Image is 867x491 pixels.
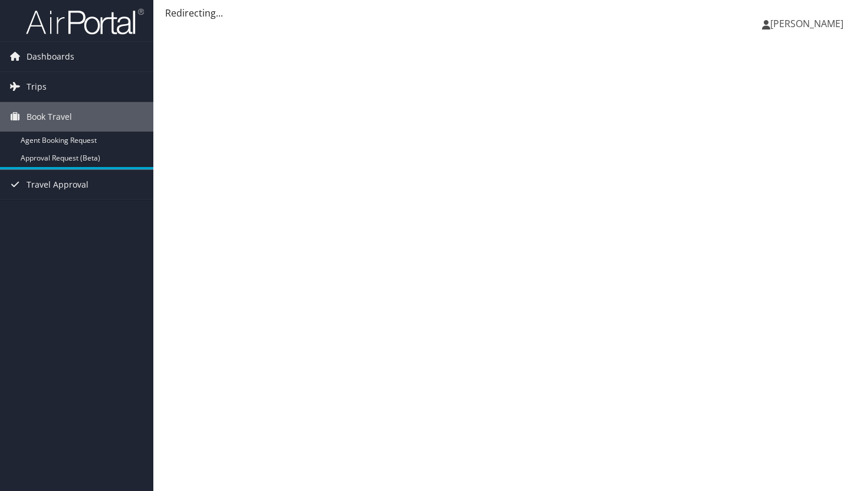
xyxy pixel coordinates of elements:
[27,42,74,71] span: Dashboards
[165,6,855,20] div: Redirecting...
[27,102,72,132] span: Book Travel
[762,6,855,41] a: [PERSON_NAME]
[26,8,144,35] img: airportal-logo.png
[27,72,47,102] span: Trips
[27,170,88,199] span: Travel Approval
[770,17,843,30] span: [PERSON_NAME]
